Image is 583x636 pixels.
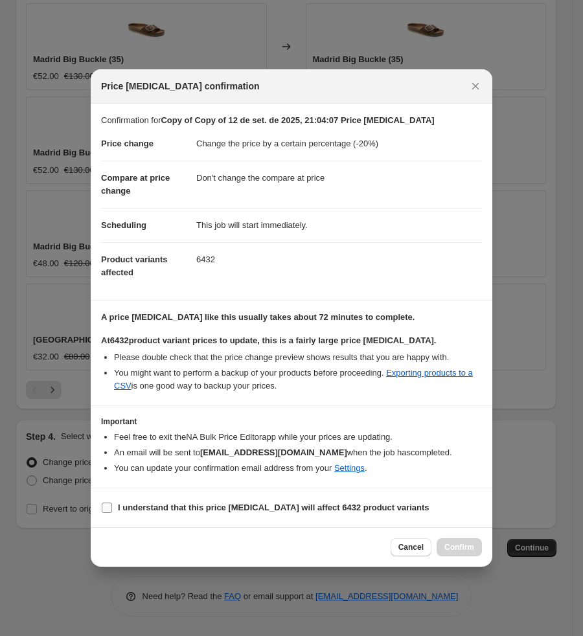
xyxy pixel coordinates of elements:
span: Scheduling [101,220,146,230]
dd: Don't change the compare at price [196,161,482,195]
li: An email will be sent to when the job has completed . [114,446,482,459]
b: At 6432 product variant prices to update, this is a fairly large price [MEDICAL_DATA]. [101,335,436,345]
a: Settings [334,463,365,473]
b: I understand that this price [MEDICAL_DATA] will affect 6432 product variants [118,503,429,512]
li: Please double check that the price change preview shows results that you are happy with. [114,351,482,364]
button: Close [466,77,485,95]
p: Confirmation for [101,114,482,127]
b: [EMAIL_ADDRESS][DOMAIN_NAME] [200,448,347,457]
button: Cancel [391,538,431,556]
span: Compare at price change [101,173,170,196]
h3: Important [101,416,482,427]
dd: 6432 [196,242,482,277]
b: Copy of Copy of 12 de set. de 2025, 21:04:07 Price [MEDICAL_DATA] [161,115,434,125]
span: Price change [101,139,154,148]
dd: This job will start immediately. [196,208,482,242]
li: Feel free to exit the NA Bulk Price Editor app while your prices are updating. [114,431,482,444]
span: Price [MEDICAL_DATA] confirmation [101,80,260,93]
a: Exporting products to a CSV [114,368,473,391]
span: Cancel [398,542,424,552]
li: You can update your confirmation email address from your . [114,462,482,475]
dd: Change the price by a certain percentage (-20%) [196,127,482,161]
span: Product variants affected [101,255,168,277]
b: A price [MEDICAL_DATA] like this usually takes about 72 minutes to complete. [101,312,415,322]
li: You might want to perform a backup of your products before proceeding. is one good way to backup ... [114,367,482,392]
